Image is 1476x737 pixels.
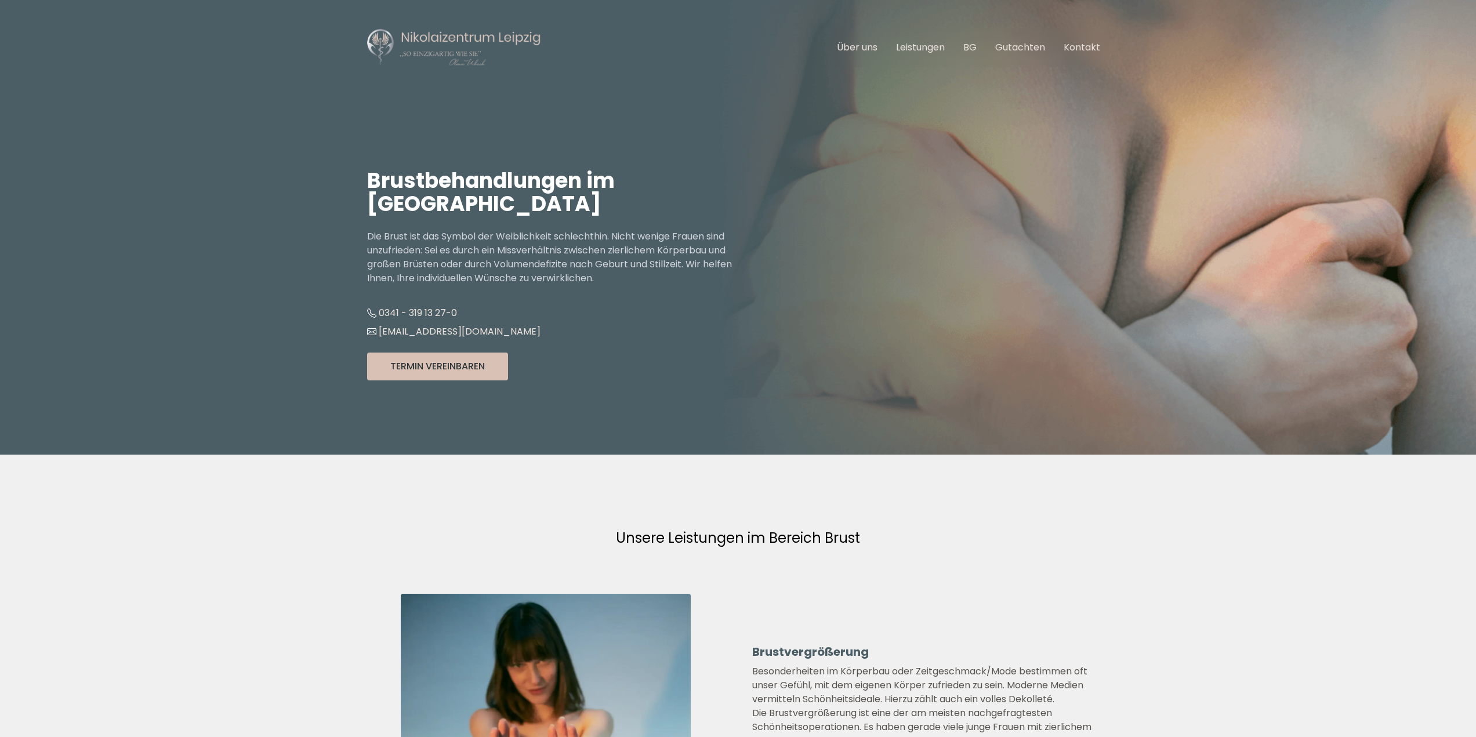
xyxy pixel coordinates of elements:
[963,41,977,54] a: BG
[367,325,541,338] a: [EMAIL_ADDRESS][DOMAIN_NAME]
[367,169,738,216] h1: Brustbehandlungen im [GEOGRAPHIC_DATA]
[367,28,541,67] img: Nikolaizentrum Leipzig Logo
[1064,41,1100,54] a: Kontakt
[367,230,738,285] p: Die Brust ist das Symbol der Weiblichkeit schlechthin. Nicht wenige Frauen sind unzufrieden: Sei ...
[752,665,1109,706] p: Besonderheiten im Körperbau oder Zeitgeschmack/Mode bestimmen oft unser Gefühl, mit dem eigenen K...
[896,41,945,54] a: Leistungen
[995,41,1045,54] a: Gutachten
[837,41,877,54] a: Über uns
[752,644,1109,660] h3: Brustvergrößerung
[367,306,457,320] a: 0341 - 319 13 27-0
[367,353,508,380] button: Termin Vereinbaren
